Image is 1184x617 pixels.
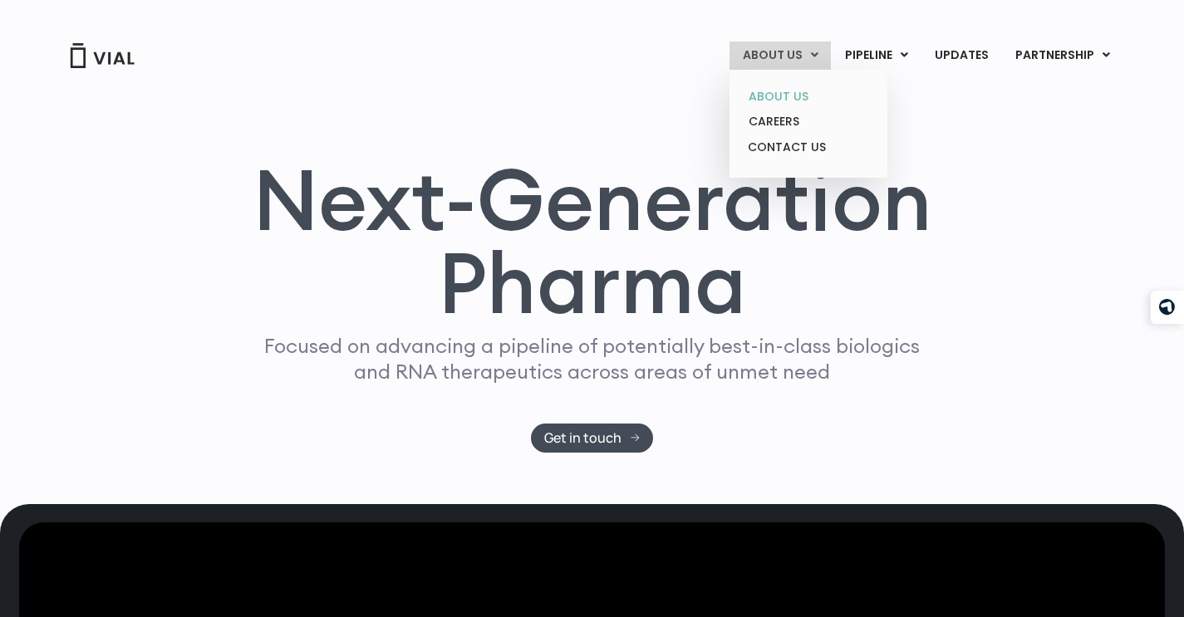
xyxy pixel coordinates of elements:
[258,333,927,384] p: Focused on advancing a pipeline of potentially best-in-class biologics and RNA therapeutics acros...
[735,109,881,135] a: CAREERS
[735,135,881,161] a: CONTACT US
[832,42,921,70] a: PIPELINEMenu Toggle
[1002,42,1123,70] a: PARTNERSHIPMenu Toggle
[544,432,621,444] span: Get in touch
[69,43,135,68] img: Vial Logo
[921,42,1001,70] a: UPDATES
[730,42,831,70] a: ABOUT USMenu Toggle
[735,84,881,110] a: ABOUT US
[531,424,653,453] a: Get in touch
[233,158,952,326] h1: Next-Generation Pharma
